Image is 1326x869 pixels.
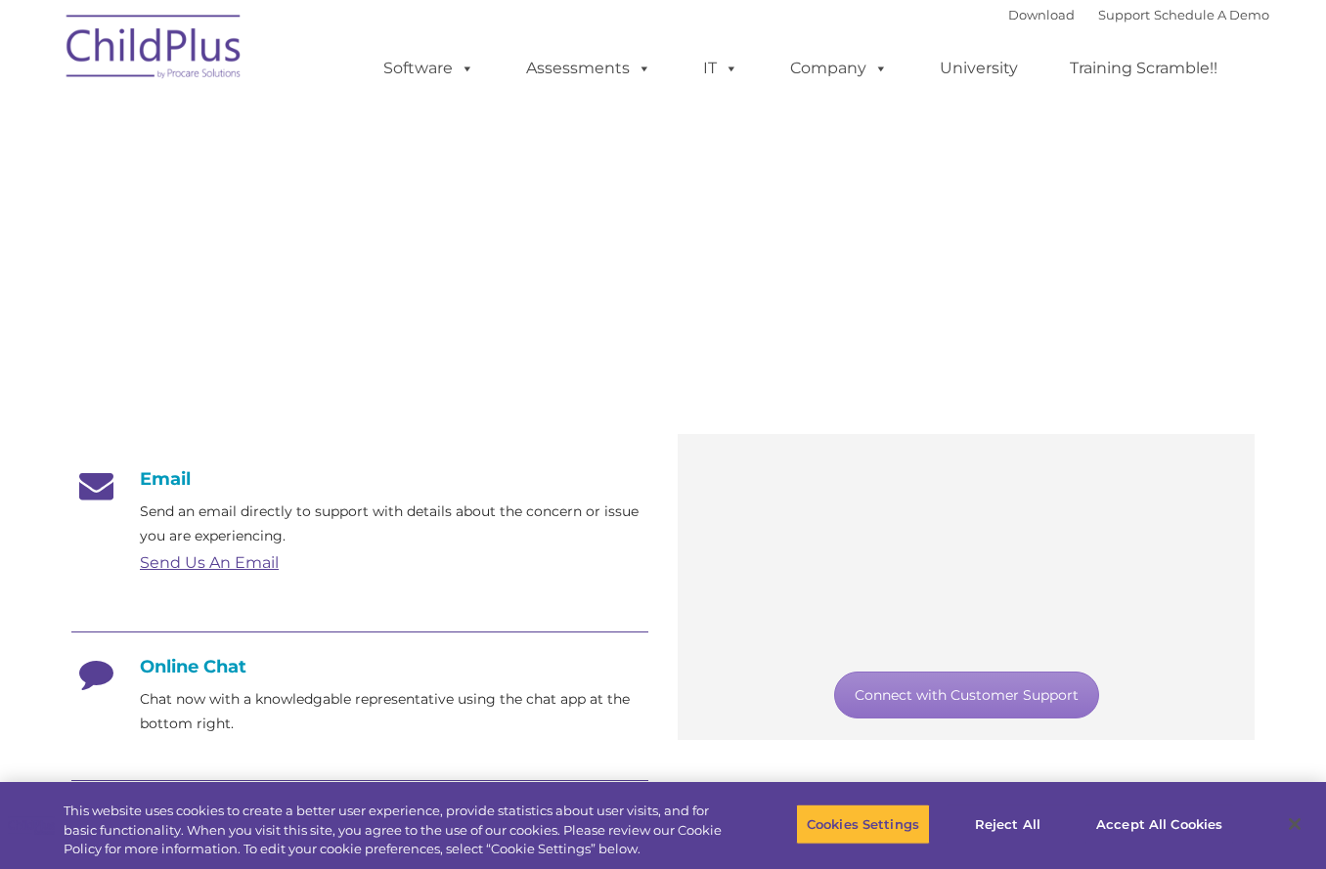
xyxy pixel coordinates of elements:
[947,804,1069,845] button: Reject All
[71,468,648,490] h4: Email
[140,500,648,548] p: Send an email directly to support with details about the concern or issue you are experiencing.
[140,687,648,736] p: Chat now with a knowledgable representative using the chat app at the bottom right.
[771,49,907,88] a: Company
[1098,7,1150,22] a: Support
[1008,7,1269,22] font: |
[57,1,252,99] img: ChildPlus by Procare Solutions
[71,656,648,677] h4: Online Chat
[796,804,930,845] button: Cookies Settings
[64,802,729,859] div: This website uses cookies to create a better user experience, provide statistics about user visit...
[1085,804,1233,845] button: Accept All Cookies
[507,49,671,88] a: Assessments
[364,49,494,88] a: Software
[140,553,279,572] a: Send Us An Email
[1050,49,1237,88] a: Training Scramble!!
[684,49,758,88] a: IT
[920,49,1038,88] a: University
[1008,7,1075,22] a: Download
[834,672,1099,718] a: Connect with Customer Support
[1154,7,1269,22] a: Schedule A Demo
[1273,803,1316,846] button: Close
